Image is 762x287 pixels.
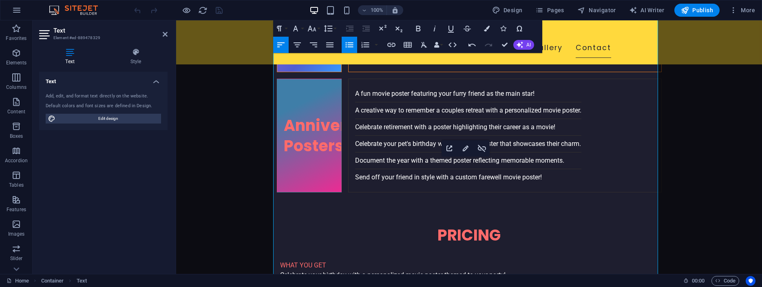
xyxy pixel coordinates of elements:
button: Clear Formatting [416,37,432,53]
span: AI [526,42,531,47]
div: Design (Ctrl+Alt+Y) [489,4,526,17]
button: Align Left [273,37,289,53]
div: Add, edit, and format text directly on the website. [46,93,161,100]
p: Features [7,206,26,213]
a: Anniversary Posters [101,59,165,172]
button: Paragraph Format [273,20,289,37]
button: Publish [674,4,720,17]
button: Superscript [375,20,390,37]
h4: Text [39,48,104,65]
button: Click here to leave preview mode and continue editing [181,5,191,15]
button: Code [711,276,739,286]
button: Increase Indent [342,20,358,37]
span: Code [715,276,735,286]
button: More [726,4,758,17]
button: 100% [358,5,387,15]
button: Unordered List [342,37,357,53]
button: Insert Table [400,37,415,53]
img: Editor Logo [47,5,108,15]
button: reload [198,5,208,15]
button: Edit Link [458,140,473,157]
button: Ordered List [373,37,380,53]
p: Favorites [6,35,27,42]
button: Undo (Ctrl+Z) [464,37,480,53]
button: Italic (Ctrl+I) [427,20,442,37]
button: Unlink [474,140,490,157]
button: Subscript [391,20,406,37]
button: Font Size [306,20,321,37]
p: Elements [6,60,27,66]
nav: breadcrumb [41,276,87,286]
p: Tables [9,182,24,188]
button: Decrease Indent [358,20,374,37]
button: Underline (Ctrl+U) [443,20,459,37]
span: Click to select. Double-click to edit [41,276,64,286]
i: On resize automatically adjust zoom level to fit chosen device. [391,7,399,14]
span: Navigator [577,6,616,14]
h2: Text [53,27,168,34]
span: Pages [535,6,564,14]
button: AI [513,40,534,50]
button: Bold (Ctrl+B) [411,20,426,37]
button: Ordered List [358,37,373,53]
h6: 100% [370,5,383,15]
p: Content [7,108,25,115]
button: Edit design [46,114,161,124]
h4: Text [39,72,168,86]
button: Colors [479,20,495,37]
button: Icons [495,20,511,37]
p: Images [8,231,25,237]
button: AI Writer [626,4,668,17]
button: Design [489,4,526,17]
button: Pages [532,4,567,17]
div: Default colors and font sizes are defined in Design. [46,103,161,110]
button: Line Height [322,20,338,37]
p: Slider [10,255,23,262]
button: Special Characters [512,20,527,37]
span: 00 00 [692,276,705,286]
span: Design [492,6,523,14]
button: Align Justify [322,37,338,53]
button: Font Family [289,20,305,37]
span: : [698,278,699,284]
h6: Session time [683,276,705,286]
span: Click to select. Double-click to edit [77,276,87,286]
button: Open Link [442,140,457,157]
i: Reload page [198,6,208,15]
button: Data Bindings [433,37,444,53]
button: Navigator [574,4,619,17]
h3: Element #ed-889478329 [53,34,151,42]
p: Boxes [10,133,23,139]
button: Confirm (Ctrl+⏎) [497,37,512,53]
span: AI Writer [629,6,665,14]
h4: Style [104,48,168,65]
button: Insert Link [384,37,399,53]
button: Usercentrics [746,276,755,286]
span: More [729,6,755,14]
p: Columns [6,84,27,91]
p: Accordion [5,157,28,164]
span: Publish [681,6,713,14]
button: Align Center [289,37,305,53]
button: Align Right [306,37,321,53]
a: Click to cancel selection. Double-click to open Pages [7,276,29,286]
button: Strikethrough [459,20,475,37]
span: Edit design [58,114,159,124]
button: HTML [445,37,460,53]
button: Redo (Ctrl+Shift+Z) [481,37,496,53]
